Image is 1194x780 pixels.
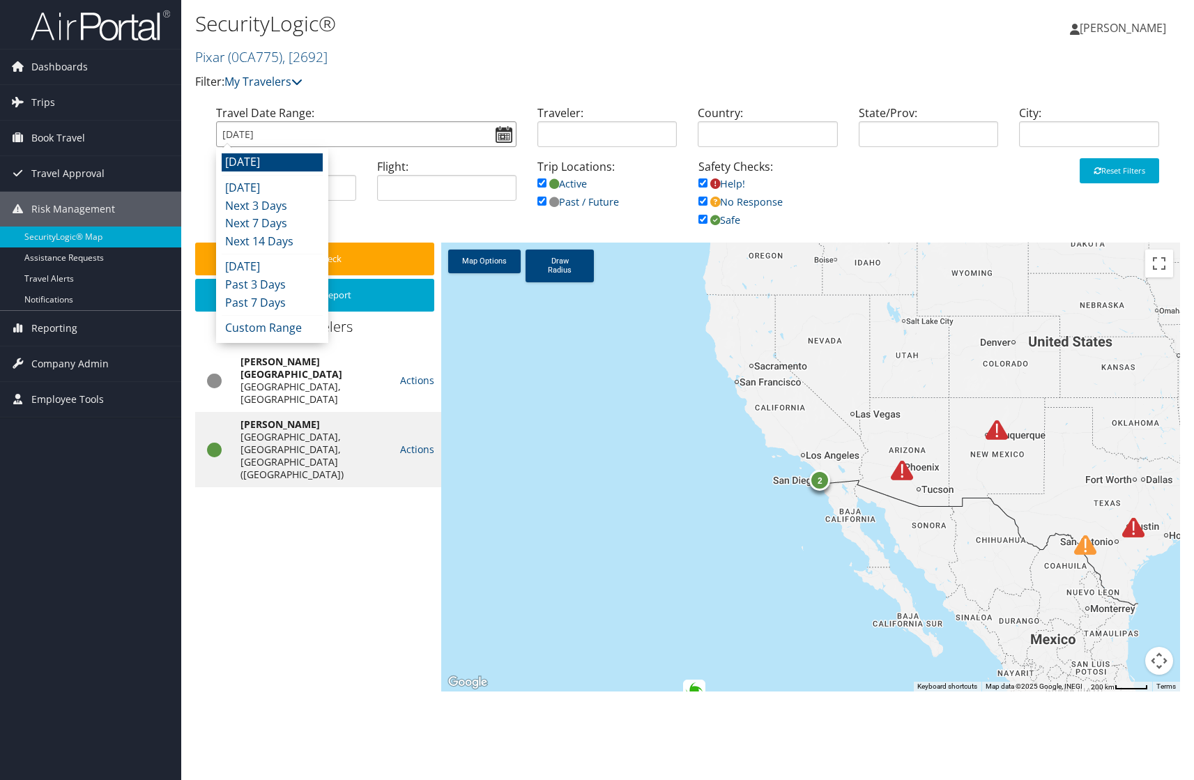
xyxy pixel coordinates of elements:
li: Next 3 Days [222,197,323,215]
div: City: [1009,105,1170,158]
div: 2 [809,470,830,491]
a: Map Options [448,250,521,273]
a: Pixar [195,47,328,66]
img: airportal-logo.png [31,9,170,42]
li: Custom Range [222,319,323,337]
button: Toggle fullscreen view [1145,250,1173,277]
span: Book Travel [31,121,85,155]
li: Next 7 Days [222,215,323,233]
li: [DATE] [222,258,323,276]
div: Traveler: [527,105,688,158]
a: Open this area in Google Maps (opens a new window) [445,673,491,691]
button: Map Scale: 200 km per 44 pixels [1087,682,1152,691]
button: Map camera controls [1145,647,1173,675]
a: No Response [698,195,783,208]
a: Active [537,177,587,190]
div: [GEOGRAPHIC_DATA], [GEOGRAPHIC_DATA] [240,381,386,406]
div: Travel Date Range: [206,105,527,158]
span: Dashboards [31,49,88,84]
a: Terms (opens in new tab) [1156,682,1176,690]
div: Safety Checks: [688,158,849,243]
span: Reporting [31,311,77,346]
span: Map data ©2025 Google, INEGI [986,682,1082,690]
a: Past / Future [537,195,619,208]
li: [DATE] [222,179,323,197]
div: Green alert for tropical cyclone NARDA-25. Population affected by Category 1 (120 km/h) wind spee... [683,680,705,702]
div: Air/Hotel/Rail: [206,158,367,212]
li: Past 3 Days [222,276,323,294]
li: Next 14 Days [222,233,323,251]
a: Help! [698,177,745,190]
span: 200 km [1091,683,1115,691]
p: Filter: [195,73,852,91]
div: Country: [687,105,848,158]
a: Actions [400,443,434,456]
button: Safety Check [195,243,434,275]
a: My Travelers [224,74,303,89]
span: Risk Management [31,192,115,227]
div: [PERSON_NAME][GEOGRAPHIC_DATA] [240,355,386,381]
button: Download Report [195,279,434,312]
div: 2 Travelers [195,317,441,344]
div: Trip Locations: [527,158,688,224]
button: Reset Filters [1080,158,1159,183]
span: , [ 2692 ] [282,47,328,66]
span: Trips [31,85,55,120]
li: [DATE] [222,153,323,171]
span: ( 0CA775 ) [228,47,282,66]
li: Past 7 Days [222,294,323,312]
span: Employee Tools [31,382,104,417]
div: [PERSON_NAME] [240,418,386,431]
a: Draw Radius [526,250,594,282]
span: Company Admin [31,346,109,381]
h1: SecurityLogic® [195,9,852,38]
img: Google [445,673,491,691]
span: [PERSON_NAME] [1080,20,1166,36]
a: Actions [400,374,434,387]
a: Safe [698,213,740,227]
a: [PERSON_NAME] [1070,7,1180,49]
div: State/Prov: [848,105,1009,158]
span: Travel Approval [31,156,105,191]
div: [GEOGRAPHIC_DATA], [GEOGRAPHIC_DATA], [GEOGRAPHIC_DATA] ([GEOGRAPHIC_DATA]) [240,431,386,481]
div: Flight: [367,158,528,212]
button: Keyboard shortcuts [917,682,977,691]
